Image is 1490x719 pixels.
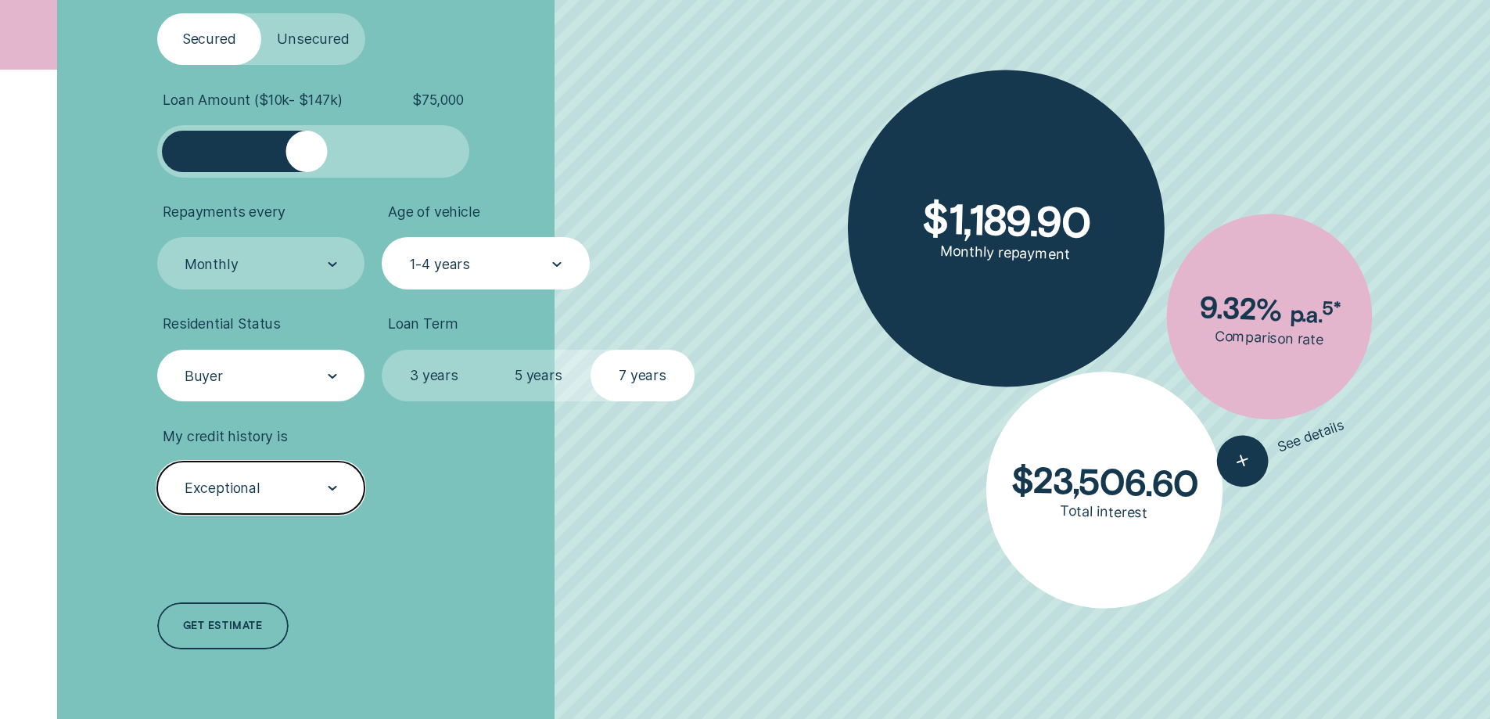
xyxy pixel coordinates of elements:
label: 7 years [591,350,695,402]
span: Loan Amount ( $10k - $147k ) [163,92,343,109]
label: Unsecured [261,13,365,66]
label: Secured [157,13,261,66]
span: Loan Term [388,315,458,333]
label: 3 years [382,350,486,402]
span: Age of vehicle [388,203,480,221]
div: Monthly [185,255,239,272]
button: See details [1209,401,1352,494]
a: Get estimate [157,602,289,649]
div: Exceptional [185,480,260,497]
span: My credit history is [163,428,287,445]
span: Repayments every [163,203,285,221]
div: Buyer [185,368,223,385]
span: $ 75,000 [412,92,464,109]
label: 5 years [486,350,591,402]
div: 1-4 years [410,255,470,272]
span: See details [1276,416,1347,455]
span: Residential Status [163,315,281,333]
